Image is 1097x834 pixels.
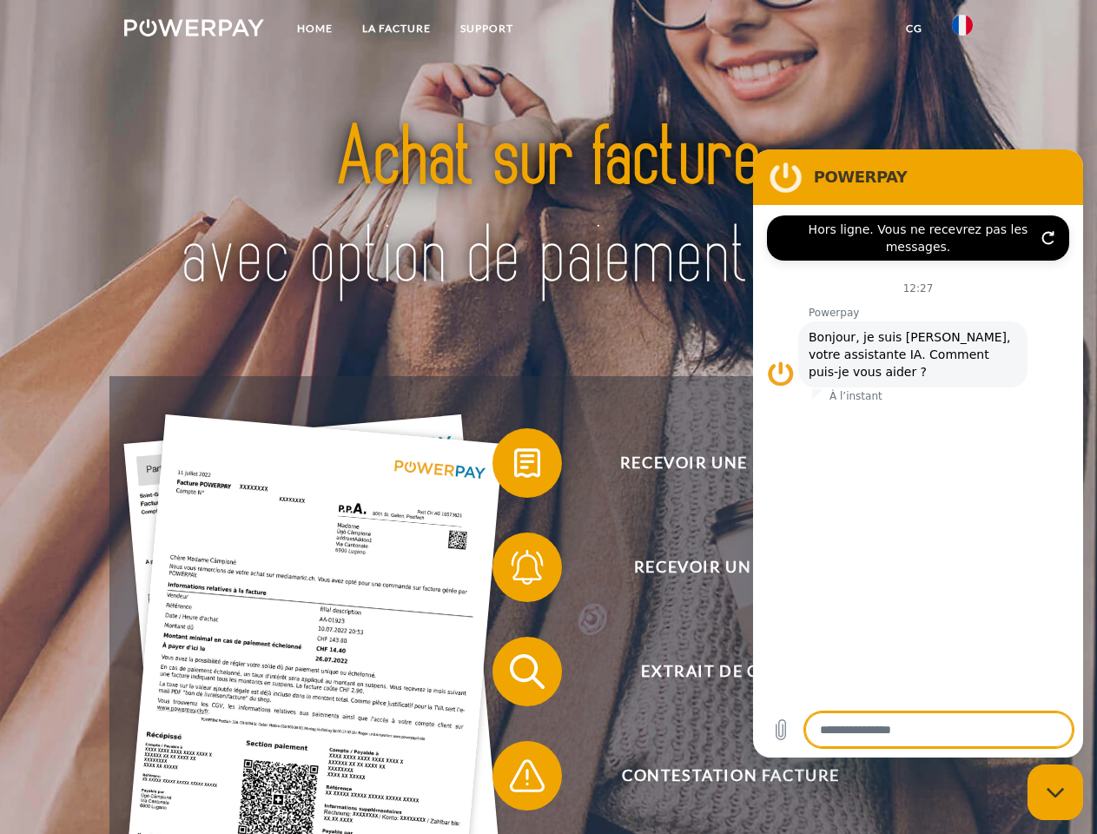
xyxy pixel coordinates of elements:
[492,637,944,706] button: Extrait de compte
[446,13,528,44] a: Support
[492,741,944,811] button: Contestation Facture
[1028,764,1083,820] iframe: Bouton de lancement de la fenêtre de messagerie, conversation en cours
[492,533,944,602] button: Recevoir un rappel?
[952,15,973,36] img: fr
[891,13,937,44] a: CG
[492,428,944,498] button: Recevoir une facture ?
[124,19,264,36] img: logo-powerpay-white.svg
[518,533,943,602] span: Recevoir un rappel?
[282,13,347,44] a: Home
[506,650,549,693] img: qb_search.svg
[518,741,943,811] span: Contestation Facture
[506,441,549,485] img: qb_bill.svg
[518,428,943,498] span: Recevoir une facture ?
[166,83,931,333] img: title-powerpay_fr.svg
[506,754,549,798] img: qb_warning.svg
[753,149,1083,758] iframe: Fenêtre de messagerie
[506,546,549,589] img: qb_bell.svg
[347,13,446,44] a: LA FACTURE
[518,637,943,706] span: Extrait de compte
